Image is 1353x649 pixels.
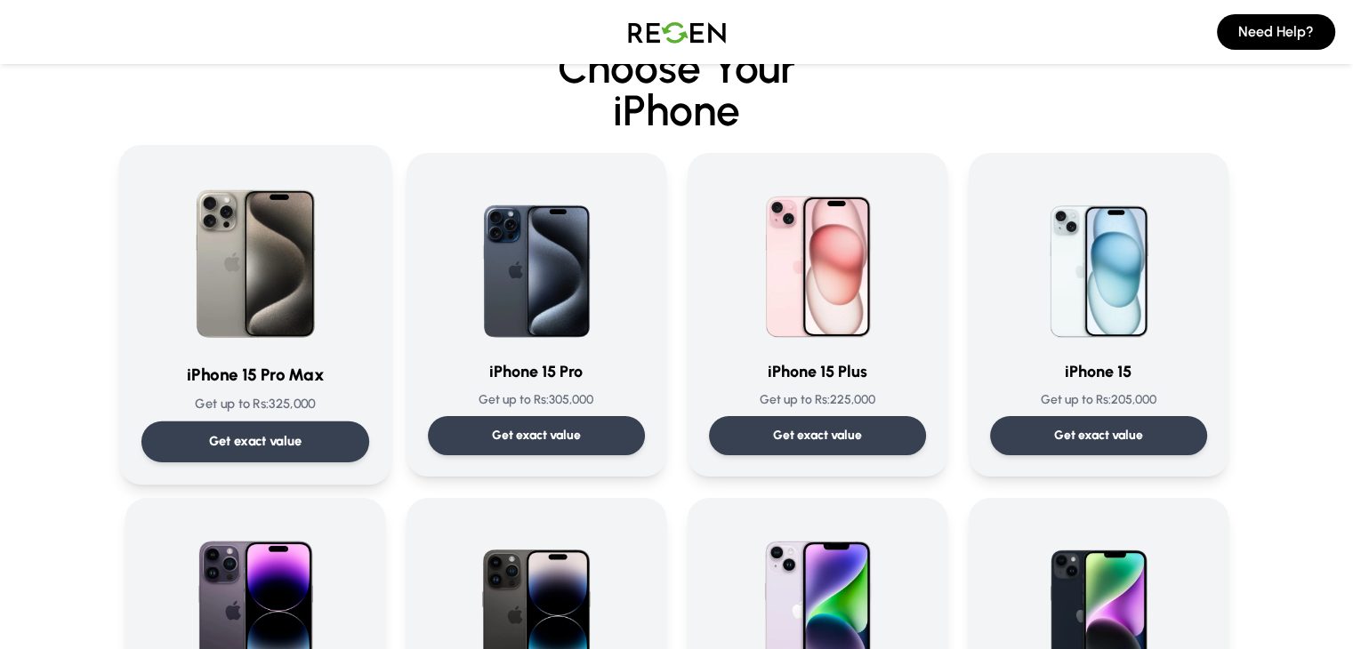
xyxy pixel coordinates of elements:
[141,395,368,413] p: Get up to Rs: 325,000
[428,359,645,384] h3: iPhone 15 Pro
[208,432,302,451] p: Get exact value
[141,362,368,388] h3: iPhone 15 Pro Max
[709,391,926,409] p: Get up to Rs: 225,000
[428,391,645,409] p: Get up to Rs: 305,000
[165,167,345,347] img: iPhone 15 Pro Max
[558,42,796,93] span: Choose Your
[1013,174,1184,345] img: iPhone 15
[773,427,862,445] p: Get exact value
[1054,427,1143,445] p: Get exact value
[451,174,622,345] img: iPhone 15 Pro
[709,359,926,384] h3: iPhone 15 Plus
[990,391,1207,409] p: Get up to Rs: 205,000
[615,7,739,57] img: Logo
[990,359,1207,384] h3: iPhone 15
[1217,14,1335,50] button: Need Help?
[125,89,1228,132] span: iPhone
[732,174,903,345] img: iPhone 15 Plus
[492,427,581,445] p: Get exact value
